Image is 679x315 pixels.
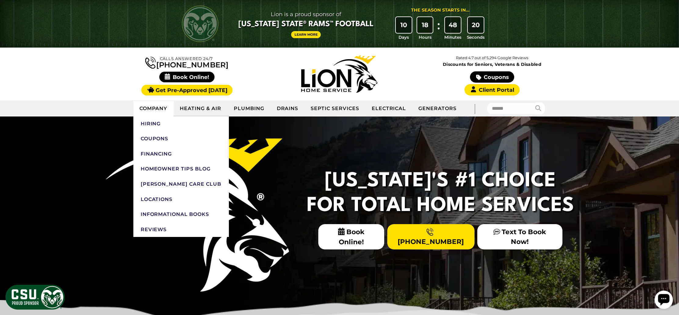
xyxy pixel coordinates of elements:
[17,10,30,15] div: v 4.0.25
[271,101,305,116] a: Drains
[468,17,484,33] div: 20
[412,101,463,116] a: Generators
[417,17,433,33] div: 18
[133,192,229,207] a: Locations
[23,36,55,40] div: Domain Overview
[291,31,321,38] a: Learn More
[67,36,103,40] div: Keywords by Traffic
[411,7,470,14] div: The Season Starts in...
[133,131,229,146] a: Coupons
[464,84,519,95] a: Client Portal
[303,169,578,218] h2: [US_STATE]'s #1 Choice For Total Home Services
[417,62,567,66] span: Discounts for Seniors, Veterans & Disabled
[182,5,219,42] img: CSU Rams logo
[174,101,227,116] a: Heating & Air
[318,224,385,249] span: Book Online!
[133,146,229,162] a: Financing
[238,9,374,19] span: Lion is a proud sponsor of
[396,17,412,33] div: 10
[477,224,562,249] a: Text To Book Now!
[445,17,461,33] div: 48
[159,72,215,82] span: Book Online!
[470,71,514,83] a: Coupons
[416,55,568,61] p: Rated 4.7 out of 5,294 Google Reviews
[419,34,432,40] span: Hours
[463,100,487,116] div: |
[133,222,229,237] a: Reviews
[145,55,228,69] a: [PHONE_NUMBER]
[61,35,66,40] img: tab_keywords_by_traffic_grey.svg
[16,35,21,40] img: tab_domain_overview_orange.svg
[238,19,374,30] span: [US_STATE] State® Rams™ Football
[301,55,377,93] img: Lion Home Service
[133,101,174,116] a: Company
[133,161,229,177] a: Homeowner Tips Blog
[141,85,233,95] a: Get Pre-Approved [DATE]
[133,207,229,222] a: Informational Books
[399,34,409,40] span: Days
[366,101,413,116] a: Electrical
[387,224,475,249] a: [PHONE_NUMBER]
[435,17,442,41] div: :
[228,101,271,116] a: Plumbing
[10,10,15,15] img: logo_orange.svg
[16,16,67,21] div: Domain: [DOMAIN_NAME]
[444,34,461,40] span: Minutes
[5,284,66,310] img: CSU Sponsor Badge
[467,34,485,40] span: Seconds
[133,177,229,192] a: [PERSON_NAME] Care Club
[305,101,365,116] a: Septic Services
[133,116,229,131] a: Hiring
[10,16,15,21] img: website_grey.svg
[2,2,21,21] div: Open chat widget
